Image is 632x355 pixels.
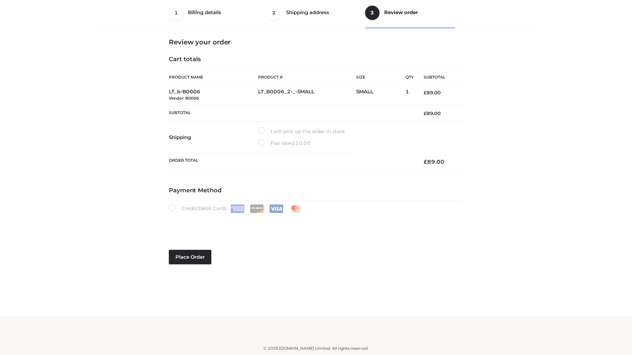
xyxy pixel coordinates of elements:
td: 1 [406,85,414,106]
th: Subtotal [169,105,414,121]
th: Subtotal [414,70,463,85]
th: Size [356,70,402,85]
iframe: Secure payment input frame [168,212,462,236]
img: Amex [230,204,245,213]
label: Credit/Debit Cards [169,204,303,213]
button: Place order [169,250,211,264]
th: Product Name [169,70,258,85]
span: £ [424,110,427,116]
bdi: 89.00 [424,90,441,96]
bdi: 10.00 [292,140,311,146]
img: Discover [250,204,264,213]
small: Vendor: B0006 [169,96,199,101]
label: I will pick up the order in store. [258,127,346,136]
h4: Cart totals [169,56,463,63]
span: £ [292,140,295,146]
span: £ [424,90,427,96]
img: Visa [269,204,283,213]
bdi: 89.00 [424,158,444,165]
td: LT_b-B0006 [169,85,258,106]
td: SMALL [356,85,406,106]
th: Shipping [169,122,258,153]
th: Qty [406,70,414,85]
div: © 2025 [DOMAIN_NAME] Limited. All rights reserved. [98,345,534,352]
h3: Review your order [169,38,463,46]
td: LT_B0006_2-_-SMALL [258,85,356,106]
img: Mastercard [289,204,303,213]
label: Flat rate: [258,139,311,148]
th: Order Total [169,153,414,171]
bdi: 89.00 [424,110,441,116]
span: £ [424,158,427,165]
th: Product # [258,70,356,85]
h4: Payment Method [169,187,463,194]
